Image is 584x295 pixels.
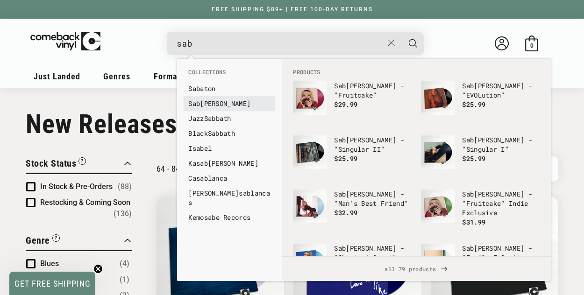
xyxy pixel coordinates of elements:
[204,114,216,123] b: Sab
[120,274,129,285] span: Number of products: (1)
[184,156,275,171] li: collections: Kasabian
[334,154,357,163] span: $25.99
[184,126,275,141] li: collections: Black Sabbath
[26,235,50,246] span: Genre
[421,81,540,126] a: Sabrina Carpenter - "EVOLution" Sab[PERSON_NAME] - "EVOLution" $25.99
[188,84,271,93] a: Sabaton
[334,135,346,144] b: Sab
[40,259,59,268] span: Blues
[157,164,237,174] p: 64 - 84 of 224 products
[26,158,76,169] span: Stock Status
[334,190,412,208] p: [PERSON_NAME] - "Man's Best Friend"
[293,244,412,288] a: Sabrina Carpenter - "Short n' Sweet" Sab[PERSON_NAME] - "Short n' Sweet" $32.99
[416,185,544,239] li: products: Sabrina Carpenter - "Fruitcake" Indie Exclusive
[334,100,357,109] span: $29.99
[188,99,200,108] b: Sab
[293,190,327,223] img: Sabrina Carpenter - "Man's Best Friend"
[334,81,412,100] p: [PERSON_NAME] - "Fruitcake"
[282,59,551,257] div: Products
[188,99,271,108] a: Sab[PERSON_NAME]
[188,114,271,123] a: JazzSabbath
[114,208,132,219] span: Number of products: (136)
[421,135,455,169] img: Sabrina Carpenter - "Singular I"
[288,131,416,185] li: products: Sabrina Carpenter - "Singular II"
[282,257,551,281] a: all 79 products
[184,81,275,96] li: collections: Sabaton
[383,33,400,53] button: Close
[416,77,544,131] li: products: Sabrina Carpenter - "EVOLution"
[334,208,357,217] span: $32.99
[462,154,485,163] span: $25.99
[462,81,540,100] p: [PERSON_NAME] - "EVOLution"
[421,81,455,115] img: Sabrina Carpenter - "EVOLution"
[421,190,540,234] a: Sabrina Carpenter - "Fruitcake" Indie Exclusive Sab[PERSON_NAME] - "Fruitcake" Indie Exclusive $3...
[184,111,275,126] li: collections: Jazz Sabbath
[14,279,91,288] span: GET FREE SHIPPING
[40,182,113,191] span: In Stock & Pre-Orders
[177,59,282,230] div: Collections
[103,71,130,81] span: Genres
[462,244,474,253] b: Sab
[184,68,275,81] li: Collections
[288,239,416,293] li: products: Sabrina Carpenter - "Short n' Sweet"
[288,185,416,239] li: products: Sabrina Carpenter - "Man's Best Friend"
[188,189,271,207] a: [PERSON_NAME]sablancas
[188,159,271,168] a: Kasab[PERSON_NAME]
[334,244,412,262] p: [PERSON_NAME] - "Short n' Sweet"
[192,144,204,153] b: sab
[334,244,346,253] b: Sab
[184,186,275,210] li: collections: Julian Casablancas
[462,135,474,144] b: Sab
[288,68,544,77] li: Products
[167,32,424,55] div: Search
[293,244,327,277] img: Sabrina Carpenter - "Short n' Sweet"
[293,190,412,234] a: Sabrina Carpenter - "Man's Best Friend" Sab[PERSON_NAME] - "Man's Best Friend" $32.99
[401,32,425,55] button: Search
[334,135,412,154] p: [PERSON_NAME] - "Singular II"
[293,135,412,180] a: Sabrina Carpenter - "Singular II" Sab[PERSON_NAME] - "Singular II" $25.99
[93,264,103,274] button: Close teaser
[177,34,383,53] input: When autocomplete results are available use up and down arrows to review and enter to select
[40,198,130,207] span: Restocking & Coming Soon
[421,190,455,223] img: Sabrina Carpenter - "Fruitcake" Indie Exclusive
[202,6,382,13] a: FREE SHIPPING $89+ | FREE 100-DAY RETURNS
[421,135,540,180] a: Sabrina Carpenter - "Singular I" Sab[PERSON_NAME] - "Singular I" $25.99
[204,213,216,222] b: sab
[239,189,250,197] b: sab
[184,141,275,156] li: collections: Isabel
[188,144,271,153] a: Isabel
[289,257,543,281] span: all 79 products
[462,81,474,90] b: Sab
[462,190,540,218] p: [PERSON_NAME] - "Fruitcake" Indie Exclusive
[154,71,185,81] span: Formats
[462,100,485,109] span: $25.99
[188,84,200,93] b: Sab
[288,77,416,131] li: products: Sabrina Carpenter - "Fruitcake"
[282,256,551,281] div: View All
[188,213,271,222] a: Kemosabe Records
[462,244,540,272] p: [PERSON_NAME] - "Emails I Can't Send"
[462,218,485,226] span: $31.99
[421,244,540,288] a: Sabrina Carpenter - "Emails I Can't Send" Sab[PERSON_NAME] - "Emails I Can't Send" $27.99
[26,233,60,250] button: Filter by Genre
[462,135,540,154] p: [PERSON_NAME] - "Singular I"
[184,210,275,225] li: collections: Kemosabe Records
[188,129,271,138] a: BlackSabbath
[34,71,80,81] span: Just Landed
[530,42,534,49] span: 0
[421,244,455,277] img: Sabrina Carpenter - "Emails I Can't Send"
[334,81,346,90] b: Sab
[188,174,271,183] a: Casablanca
[462,190,474,198] b: Sab
[293,81,412,126] a: Sabrina Carpenter - "Fruitcake" Sab[PERSON_NAME] - "Fruitcake" $29.99
[416,131,544,185] li: products: Sabrina Carpenter - "Singular I"
[120,258,129,269] span: Number of products: (4)
[184,96,275,111] li: collections: Sabrina Carpenter
[26,156,86,173] button: Filter by Stock Status
[9,272,95,295] div: GET FREE SHIPPINGClose teaser
[196,174,208,183] b: sab
[208,129,220,138] b: Sab
[196,159,208,168] b: sab
[334,190,346,198] b: Sab
[416,239,544,293] li: products: Sabrina Carpenter - "Emails I Can't Send"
